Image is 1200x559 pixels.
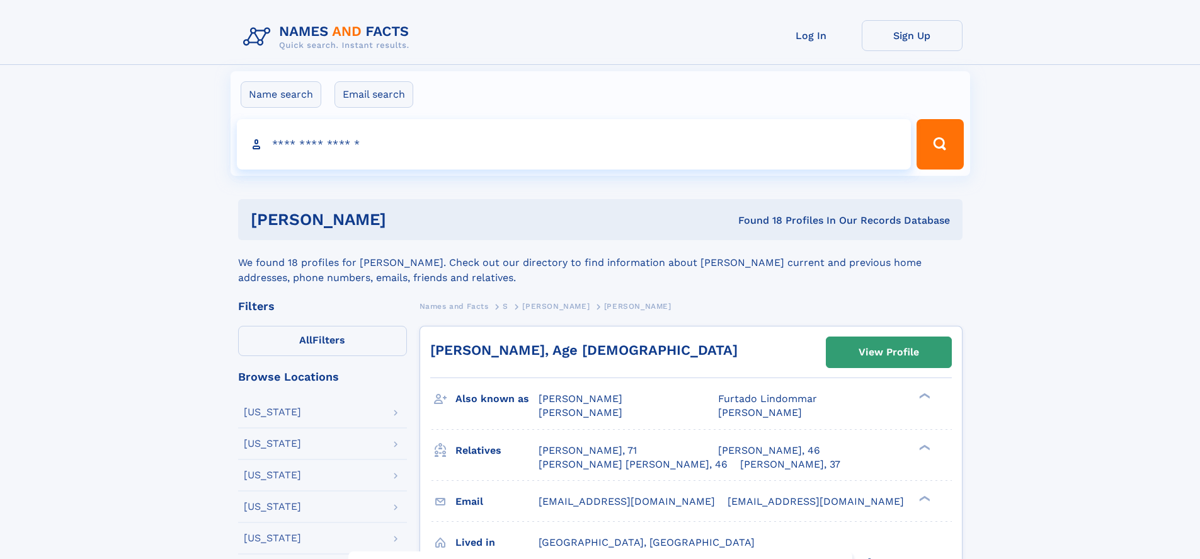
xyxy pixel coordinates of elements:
label: Email search [334,81,413,108]
a: Sign Up [862,20,963,51]
a: S [503,298,508,314]
button: Search Button [917,119,963,170]
h3: Email [455,491,539,512]
span: S [503,302,508,311]
div: ❯ [916,392,931,400]
h3: Relatives [455,440,539,461]
div: Filters [238,301,407,312]
span: Furtado Lindommar [718,393,817,405]
span: All [299,334,312,346]
span: [EMAIL_ADDRESS][DOMAIN_NAME] [539,495,715,507]
span: [PERSON_NAME] [718,406,802,418]
div: Browse Locations [238,371,407,383]
label: Filters [238,326,407,356]
a: [PERSON_NAME], 71 [539,444,637,458]
a: [PERSON_NAME], Age [DEMOGRAPHIC_DATA] [430,342,738,358]
a: Log In [761,20,862,51]
a: Names and Facts [420,298,489,314]
div: [US_STATE] [244,407,301,417]
h1: [PERSON_NAME] [251,212,563,228]
a: [PERSON_NAME], 46 [718,444,820,458]
div: We found 18 profiles for [PERSON_NAME]. Check out our directory to find information about [PERSON... [238,240,963,285]
a: [PERSON_NAME] [522,298,590,314]
div: [US_STATE] [244,470,301,480]
span: [PERSON_NAME] [539,393,622,405]
div: [US_STATE] [244,439,301,449]
div: View Profile [859,338,919,367]
img: Logo Names and Facts [238,20,420,54]
div: [US_STATE] [244,502,301,512]
a: [PERSON_NAME] [PERSON_NAME], 46 [539,458,728,471]
div: ❯ [916,443,931,451]
label: Name search [241,81,321,108]
div: [US_STATE] [244,533,301,543]
span: [PERSON_NAME] [522,302,590,311]
a: View Profile [826,337,951,367]
a: [PERSON_NAME], 37 [740,458,840,471]
input: search input [237,119,911,170]
span: [EMAIL_ADDRESS][DOMAIN_NAME] [728,495,904,507]
h3: Also known as [455,388,539,410]
div: Found 18 Profiles In Our Records Database [562,214,950,228]
span: [PERSON_NAME] [604,302,671,311]
span: [GEOGRAPHIC_DATA], [GEOGRAPHIC_DATA] [539,536,755,548]
h3: Lived in [455,532,539,553]
span: [PERSON_NAME] [539,406,622,418]
div: ❯ [916,494,931,502]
